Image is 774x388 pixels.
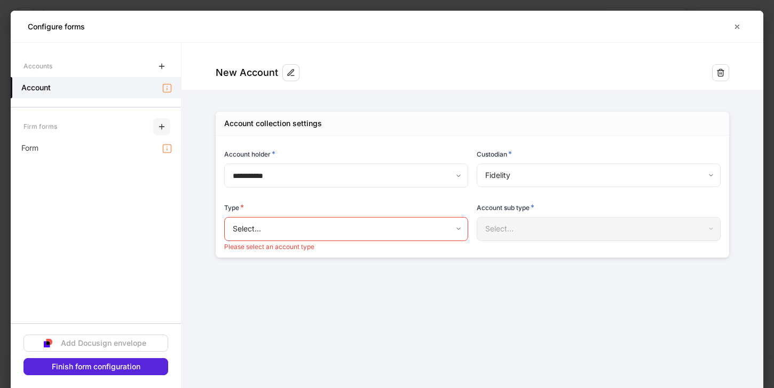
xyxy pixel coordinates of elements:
[23,57,52,75] div: Accounts
[52,363,140,370] div: Finish form configuration
[21,82,51,93] h5: Account
[477,149,512,159] h6: Custodian
[23,117,57,136] div: Firm forms
[28,21,85,32] h5: Configure forms
[224,243,468,251] p: Please select an account type
[224,217,468,240] div: Select...
[224,202,244,213] h6: Type
[23,358,168,375] button: Finish form configuration
[477,217,720,240] div: Select...
[11,77,181,98] a: Account
[477,164,720,187] div: Fidelity
[477,202,534,213] h6: Account sub type
[11,137,181,159] a: Form
[216,66,278,79] div: New Account
[224,118,322,129] div: Account collection settings
[21,143,38,153] p: Form
[224,149,275,159] h6: Account holder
